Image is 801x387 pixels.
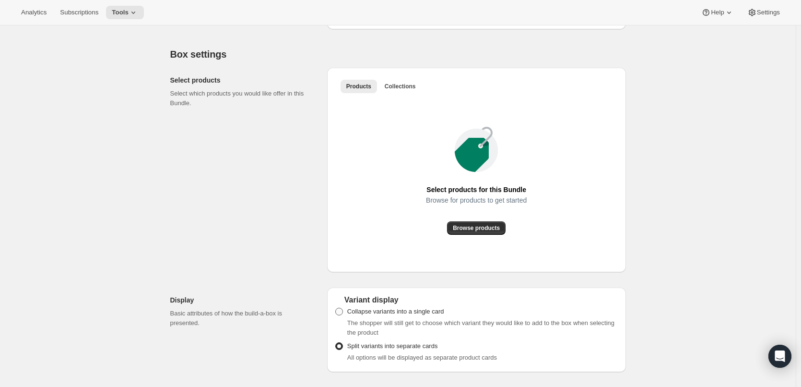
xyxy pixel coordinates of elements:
[335,295,618,305] div: Variant display
[170,75,312,85] h2: Select products
[347,354,497,361] span: All options will be displayed as separate product cards
[695,6,739,19] button: Help
[711,9,724,16] span: Help
[768,345,791,368] div: Open Intercom Messenger
[60,9,98,16] span: Subscriptions
[170,89,312,108] p: Select which products you would like offer in this Bundle.
[112,9,129,16] span: Tools
[170,309,312,328] p: Basic attributes of how the build-a-box is presented.
[347,319,614,336] span: The shopper will still get to choose which variant they would like to add to the box when selecti...
[347,308,444,315] span: Collapse variants into a single card
[346,83,371,90] span: Products
[426,193,527,207] span: Browse for products to get started
[757,9,780,16] span: Settings
[15,6,52,19] button: Analytics
[106,6,144,19] button: Tools
[347,342,438,350] span: Split variants into separate cards
[385,83,416,90] span: Collections
[170,295,312,305] h2: Display
[742,6,786,19] button: Settings
[54,6,104,19] button: Subscriptions
[453,224,500,232] span: Browse products
[426,183,526,196] span: Select products for this Bundle
[447,221,506,235] button: Browse products
[21,9,47,16] span: Analytics
[170,48,626,60] h2: Box settings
